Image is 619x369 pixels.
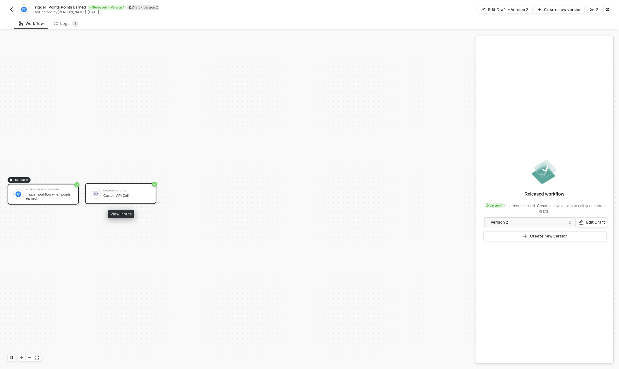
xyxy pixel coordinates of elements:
span: [PERSON_NAME] [57,10,86,14]
sup: 1 [72,20,79,27]
span: TRIGGER [15,178,28,183]
span: 1 [74,21,76,26]
button: Edit Draft [577,217,607,227]
img: icon [93,191,99,196]
div: is current released. Create a new version or edit your current drafts. [483,200,606,214]
span: icon-play [20,356,24,360]
button: Create new version [535,6,585,13]
div: Edit Draft • Version 2 [488,7,528,12]
img: icon [15,191,21,197]
div: Edit Draft [587,220,605,225]
button: back [8,6,15,13]
div: Create new version [530,234,568,239]
img: back [9,7,14,12]
div: Last edited by - [DATE] [33,10,309,15]
span: Trigger: Points Points Earned [33,4,86,10]
span: icon-versioning [590,8,594,11]
span: icon-success-page [152,182,157,187]
div: Create new version [544,7,582,12]
div: Version 1 [485,203,504,208]
button: Edit Draft • Version 2 [478,6,533,13]
span: icon-edit [579,220,584,225]
div: Logs [54,20,79,27]
div: Custom API Call [103,190,151,192]
div: Workflow [19,21,44,26]
div: Trigger workflow when points earned [26,192,73,200]
span: icon-minus [27,356,31,360]
button: 2 [587,6,601,13]
span: icon-settings [606,8,610,11]
span: icon-play [523,234,528,239]
span: icon-success-page [74,182,79,187]
div: 2 [596,7,599,12]
div: Draft • Version 2 [127,5,159,10]
div: Version 2 [491,219,565,226]
span: icon-edit [128,5,132,9]
div: Released • Version 1 [88,5,126,10]
img: released.png [531,158,558,186]
span: icon-edit [482,8,486,11]
img: integration-icon [21,7,26,12]
div: Yotpo Loyalty Trigger [26,188,73,191]
div: Released workflow [525,191,564,197]
div: Custom API Call [103,194,151,198]
span: icon-expand [35,356,39,360]
button: Create new version [484,231,607,241]
div: View inputs [108,210,134,218]
span: icon-versioning [486,203,490,207]
span: icon-play [538,8,542,11]
span: icon-play [9,178,13,182]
